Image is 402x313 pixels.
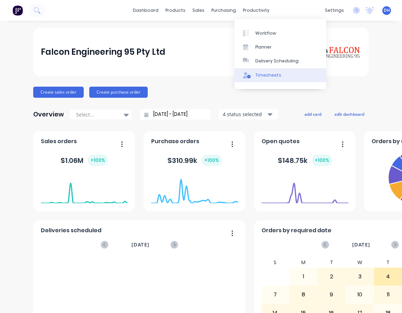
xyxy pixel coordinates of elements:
[201,155,222,166] div: + 100 %
[346,258,374,268] div: W
[318,258,346,268] div: T
[262,137,300,146] span: Open quotes
[239,5,273,16] div: productivity
[346,268,374,285] div: 3
[41,137,77,146] span: Sales orders
[352,241,370,249] span: [DATE]
[313,42,361,62] img: Falcon Engineering 95 Pty Ltd
[151,137,199,146] span: Purchase orders
[330,110,369,119] button: edit dashboard
[261,258,290,268] div: S
[290,268,317,285] div: 1
[12,5,23,16] img: Factory
[289,258,318,268] div: M
[255,72,281,78] div: Timesheets
[255,44,272,50] div: Planner
[219,109,278,120] button: 4 status selected
[255,30,276,36] div: Workflow
[162,5,189,16] div: products
[374,268,402,285] div: 4
[189,5,208,16] div: sales
[223,111,266,118] div: 4 status selected
[300,110,326,119] button: add card
[318,286,346,303] div: 9
[88,155,108,166] div: + 100 %
[374,286,402,303] div: 11
[346,286,374,303] div: 10
[33,107,64,121] div: Overview
[278,155,332,166] div: $ 148.75k
[321,5,347,16] div: settings
[255,58,299,64] div: Delivery Scheduling
[41,45,165,59] div: Falcon Engineering 95 Pty Ltd
[235,26,326,40] a: Workflow
[262,286,289,303] div: 7
[61,155,108,166] div: $ 1.06M
[235,54,326,68] a: Delivery Scheduling
[129,5,162,16] a: dashboard
[384,7,390,14] span: DH
[235,40,326,54] a: Planner
[89,87,148,98] button: Create purchase order
[235,68,326,82] a: Timesheets
[318,268,346,285] div: 2
[312,155,332,166] div: + 100 %
[131,241,149,249] span: [DATE]
[290,286,317,303] div: 8
[208,5,239,16] div: purchasing
[167,155,222,166] div: $ 310.99k
[33,87,84,98] button: Create sales order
